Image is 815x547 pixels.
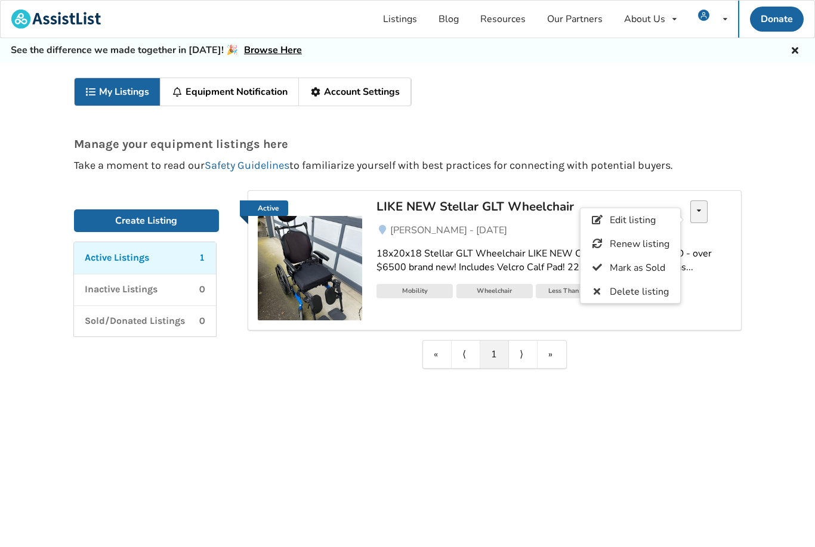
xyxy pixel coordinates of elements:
p: Active Listings [85,251,149,265]
p: Inactive Listings [85,283,158,296]
p: Take a moment to read our to familiarize yourself with best practices for connecting with potenti... [74,160,742,171]
div: About Us [624,14,665,24]
a: LIKE NEW Stellar GLT Wheelchair [376,200,655,223]
a: Donate [750,7,804,32]
a: Equipment Notification [160,78,299,106]
img: user icon [698,10,709,21]
div: Less Than 1 Year [536,284,612,298]
span: Mark as Sold [609,261,665,274]
img: mobility-like new stellar glt wheelchair [258,216,362,320]
h5: See the difference we made together in [DATE]! 🎉 [11,44,302,57]
a: My Listings [75,78,161,106]
p: Sold/Donated Listings [85,314,185,328]
a: [PERSON_NAME] - [DATE] [376,223,731,237]
a: 18x20x18 Stellar GLT Wheelchair LIKE NEW CONDITION $1700 OBO - over $6500 brand new! Includes Vel... [376,237,731,284]
a: Blog [428,1,470,38]
a: Next item [509,341,538,368]
a: Our Partners [536,1,613,38]
p: 1 [199,251,205,265]
span: Delete listing [609,285,668,298]
a: 1 [480,341,509,368]
div: Mobility [376,284,453,298]
a: Account Settings [299,78,411,106]
span: [PERSON_NAME] - [DATE] [390,224,507,237]
a: Active [240,200,288,216]
a: MobilityWheelchairLess Than 1 Year [376,283,731,301]
div: 18x20x18 Stellar GLT Wheelchair LIKE NEW CONDITION $1700 OBO - over $6500 brand new! Includes Vel... [376,247,731,274]
a: Previous item [452,341,480,368]
a: Listings [372,1,428,38]
div: Pagination Navigation [422,340,567,369]
div: Wheelchair [456,284,533,298]
span: Edit listing [609,214,655,227]
a: Last item [538,341,566,368]
p: 0 [199,314,205,328]
div: LIKE NEW Stellar GLT Wheelchair [376,199,655,214]
span: Renew listing [609,237,669,251]
a: Create Listing [74,209,220,232]
a: Resources [470,1,536,38]
a: First item [423,341,452,368]
p: 0 [199,283,205,296]
img: assistlist-logo [11,10,101,29]
p: Manage your equipment listings here [74,138,742,150]
a: Safety Guidelines [205,159,289,172]
a: Browse Here [244,44,302,57]
a: Active [258,200,362,320]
